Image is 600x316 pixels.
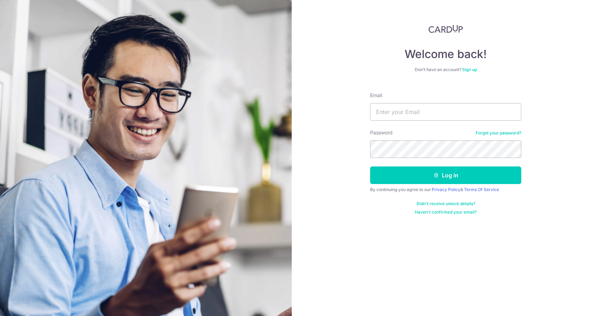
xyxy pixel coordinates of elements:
[462,67,477,72] a: Sign up
[370,67,521,72] div: Don’t have an account?
[370,47,521,61] h4: Welcome back!
[370,92,382,99] label: Email
[415,209,477,215] a: Haven't confirmed your email?
[428,25,463,33] img: CardUp Logo
[476,130,521,136] a: Forgot your password?
[370,166,521,184] button: Log in
[432,187,460,192] a: Privacy Policy
[417,201,475,207] a: Didn't receive unlock details?
[370,187,521,192] div: By continuing you agree to our &
[464,187,499,192] a: Terms Of Service
[370,103,521,121] input: Enter your Email
[370,129,393,136] label: Password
